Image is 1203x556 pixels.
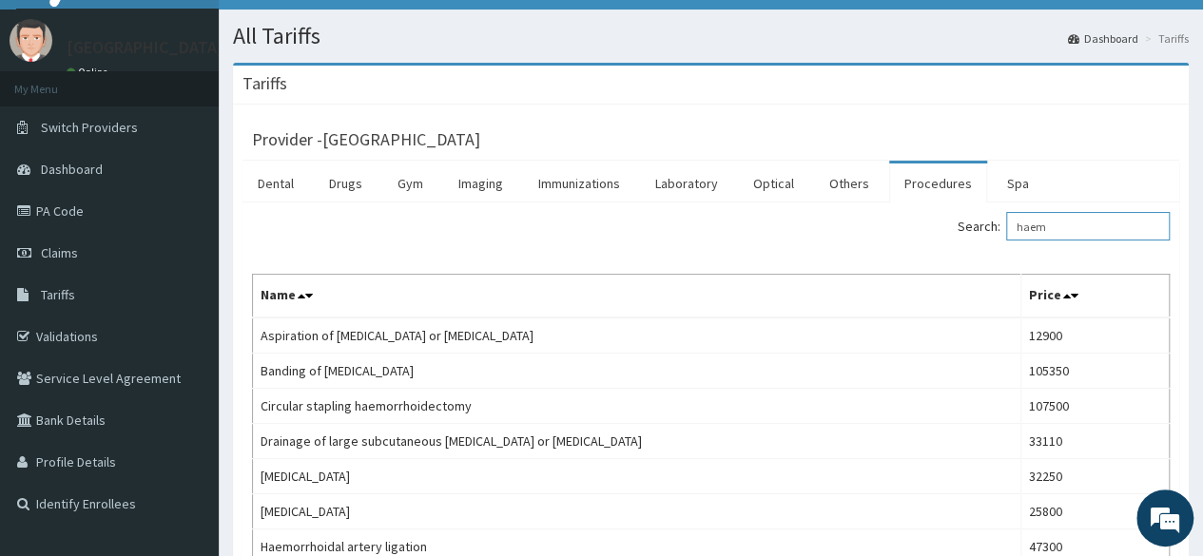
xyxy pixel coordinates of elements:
td: [MEDICAL_DATA] [253,459,1021,494]
td: 33110 [1020,424,1169,459]
a: Laboratory [640,163,733,203]
a: Dental [243,163,309,203]
a: Optical [738,163,809,203]
a: Dashboard [1068,30,1138,47]
th: Price [1020,275,1169,318]
textarea: Type your message and hit 'Enter' [10,361,362,428]
td: 105350 [1020,354,1169,389]
td: Drainage of large subcutaneous [MEDICAL_DATA] or [MEDICAL_DATA] [253,424,1021,459]
img: d_794563401_company_1708531726252_794563401 [35,95,77,143]
td: 12900 [1020,317,1169,354]
th: Name [253,275,1021,318]
li: Tariffs [1140,30,1189,47]
a: Gym [382,163,438,203]
label: Search: [958,212,1170,240]
h3: Tariffs [243,75,287,92]
span: We're online! [110,161,262,353]
a: Spa [992,163,1044,203]
a: Others [814,163,884,203]
input: Search: [1006,212,1170,240]
a: Online [67,66,112,79]
td: Aspiration of [MEDICAL_DATA] or [MEDICAL_DATA] [253,317,1021,354]
span: Switch Providers [41,119,138,136]
img: User Image [10,19,52,62]
a: Procedures [889,163,987,203]
a: Imaging [443,163,518,203]
h3: Provider - [GEOGRAPHIC_DATA] [252,131,480,148]
td: 107500 [1020,389,1169,424]
h1: All Tariffs [233,24,1189,48]
td: [MEDICAL_DATA] [253,494,1021,529]
span: Dashboard [41,161,103,178]
p: [GEOGRAPHIC_DATA] [67,39,223,56]
div: Chat with us now [99,106,320,131]
td: 32250 [1020,459,1169,494]
td: Circular stapling haemorrhoidectomy [253,389,1021,424]
td: 25800 [1020,494,1169,529]
span: Claims [41,244,78,261]
td: Banding of [MEDICAL_DATA] [253,354,1021,389]
a: Immunizations [523,163,635,203]
span: Tariffs [41,286,75,303]
a: Drugs [314,163,378,203]
div: Minimize live chat window [312,10,358,55]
